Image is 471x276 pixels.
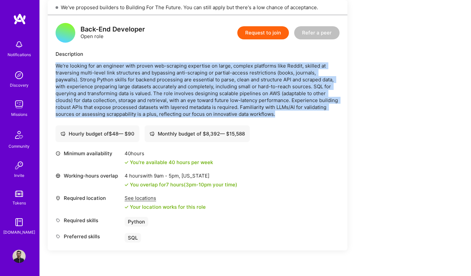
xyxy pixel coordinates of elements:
[56,234,60,239] i: icon Tag
[12,159,26,172] img: Invite
[60,130,134,137] div: Hourly budget of $ 48 — $ 90
[12,200,26,206] div: Tokens
[81,26,145,40] div: Open role
[56,51,340,57] div: Description
[56,195,121,202] div: Required location
[11,111,27,118] div: Missions
[125,183,129,187] i: icon Check
[237,26,289,39] button: Request to join
[11,127,27,143] img: Community
[125,217,148,226] div: Python
[125,233,141,243] div: SQL
[56,62,340,117] p: We’re looking for an engineer with proven web-scraping expertise on large, complex platforms like...
[125,150,213,157] div: 40 hours
[150,130,245,137] div: Monthly budget of $ 8,392 — $ 15,588
[153,173,181,179] span: 9am - 5pm ,
[12,69,26,82] img: discovery
[125,205,129,209] i: icon Check
[60,131,65,136] i: icon Cash
[14,172,24,179] div: Invite
[12,38,26,51] img: bell
[56,173,60,178] i: icon World
[56,218,60,223] i: icon Tag
[125,160,129,164] i: icon Check
[294,26,340,39] button: Refer a peer
[12,250,26,263] img: User Avatar
[3,229,35,236] div: [DOMAIN_NAME]
[12,98,26,111] img: teamwork
[10,82,29,89] div: Discovery
[150,131,154,136] i: icon Cash
[125,159,213,166] div: You're available 40 hours per week
[186,181,211,188] span: 3pm - 10pm
[8,51,31,58] div: Notifications
[125,203,206,210] div: Your location works for this role
[11,250,27,263] a: User Avatar
[81,26,145,33] div: Back-End Developer
[56,151,60,156] i: icon Clock
[15,191,23,197] img: tokens
[56,196,60,201] i: icon Location
[56,233,121,240] div: Preferred skills
[130,181,237,188] div: You overlap for 7 hours ( your time)
[13,13,26,25] img: logo
[56,150,121,157] div: Minimum availability
[56,172,121,179] div: Working-hours overlap
[125,172,237,179] div: 4 hours with [US_STATE]
[56,217,121,224] div: Required skills
[12,216,26,229] img: guide book
[125,195,206,202] div: See locations
[9,143,30,150] div: Community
